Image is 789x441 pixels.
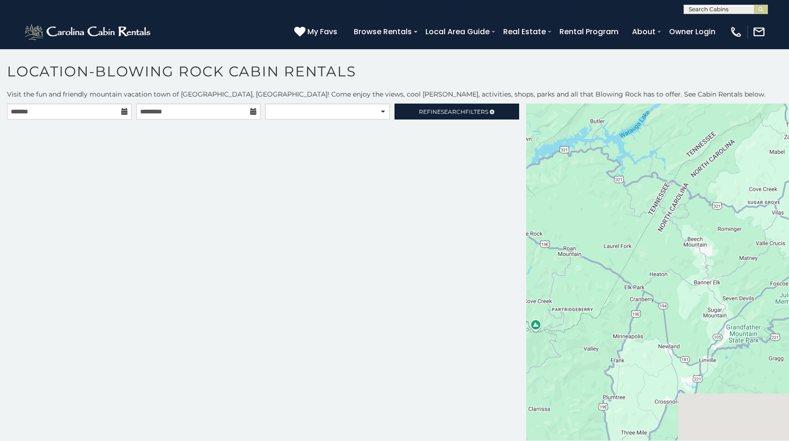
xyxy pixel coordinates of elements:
[729,25,743,38] img: phone-regular-white.png
[499,23,551,40] a: Real Estate
[421,23,494,40] a: Local Area Guide
[349,23,417,40] a: Browse Rentals
[419,108,488,115] span: Refine Filters
[664,23,720,40] a: Owner Login
[555,23,623,40] a: Rental Program
[627,23,660,40] a: About
[23,22,153,41] img: White-1-2.png
[752,25,766,38] img: mail-regular-white.png
[307,26,337,37] span: My Favs
[441,108,465,115] span: Search
[394,104,519,120] a: RefineSearchFilters
[294,26,340,38] a: My Favs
